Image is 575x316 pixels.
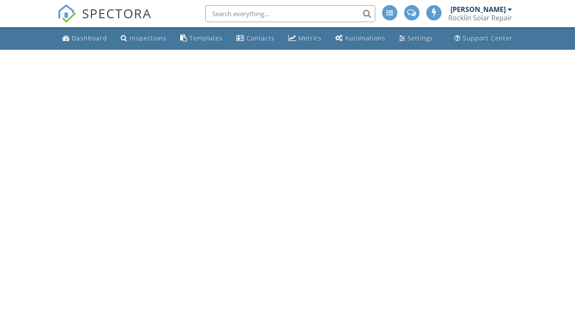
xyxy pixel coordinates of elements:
[285,31,325,46] a: Metrics
[57,4,76,23] img: The Best Home Inspection Software - Spectora
[205,5,375,22] input: Search everything...
[59,31,110,46] a: Dashboard
[332,31,389,46] a: Automations (Advanced)
[130,34,167,42] div: Inspections
[448,14,512,22] div: Rocklin Solar Repair
[72,34,107,42] div: Dashboard
[298,34,322,42] div: Metrics
[117,31,170,46] a: Inspections
[177,31,226,46] a: Templates
[463,34,513,42] div: Support Center
[450,5,506,14] div: [PERSON_NAME]
[82,4,152,22] span: SPECTORA
[396,31,436,46] a: Settings
[246,34,275,42] div: Contacts
[190,34,223,42] div: Templates
[57,11,152,29] a: SPECTORA
[408,34,433,42] div: Settings
[233,31,278,46] a: Contacts
[451,31,516,46] a: Support Center
[345,34,385,42] div: Automations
